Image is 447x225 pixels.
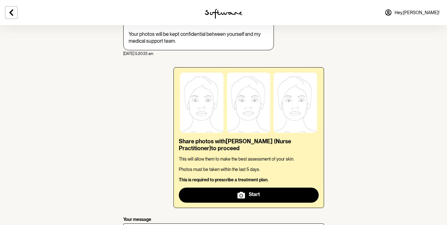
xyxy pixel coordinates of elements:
[123,52,274,56] p: [DATE] 5:20:33 am
[205,9,242,19] img: software logo
[179,188,319,203] button: Start
[381,5,443,20] a: Hey,[PERSON_NAME]!
[274,73,317,133] img: AocB5wJ6v4ltAAAAAElFTkSuQmCC
[227,73,270,133] img: AocB5wJ6v4ltAAAAAElFTkSuQmCC
[179,156,319,162] p: This will allow them to make the best assessment of your skin .
[180,73,224,133] img: AocB5wJ6v4ltAAAAAElFTkSuQmCC
[395,10,439,15] span: Hey, [PERSON_NAME] !
[179,138,319,151] p: Share photos with [PERSON_NAME] (Nurse Practitioner) to proceed
[237,191,260,199] div: Start
[179,167,319,172] p: Photos must be taken within the last 5 days.
[179,177,319,183] p: This is required to prescribe a treatment plan.
[123,217,151,222] p: Your message
[129,31,261,44] span: Your photos will be kept confidential between yourself and my medical support team.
